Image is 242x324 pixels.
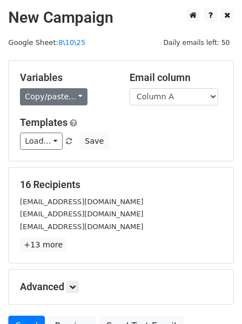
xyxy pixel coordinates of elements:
h5: Email column [130,72,223,84]
a: Load... [20,133,63,150]
h5: Advanced [20,281,222,293]
small: Google Sheet: [8,38,85,47]
span: Daily emails left: 50 [159,37,234,49]
a: 8\10\25 [58,38,85,47]
h2: New Campaign [8,8,234,27]
h5: Variables [20,72,113,84]
a: Templates [20,117,68,128]
a: Copy/paste... [20,88,87,105]
a: Daily emails left: 50 [159,38,234,47]
small: [EMAIL_ADDRESS][DOMAIN_NAME] [20,222,143,231]
small: [EMAIL_ADDRESS][DOMAIN_NAME] [20,198,143,206]
small: [EMAIL_ADDRESS][DOMAIN_NAME] [20,210,143,218]
h5: 16 Recipients [20,179,222,191]
button: Save [80,133,109,150]
a: +13 more [20,238,66,252]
